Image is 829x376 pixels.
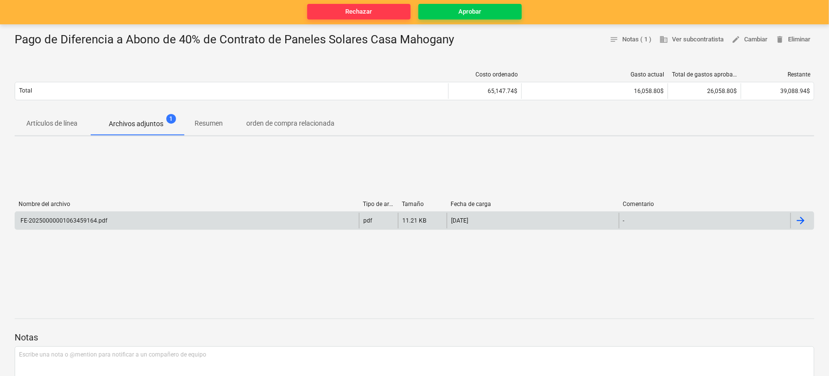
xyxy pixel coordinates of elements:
[453,88,517,94] div: 65,147.74$
[19,87,32,95] p: Total
[610,34,651,45] span: Notas ( 1 )
[307,4,411,19] button: Rechazar
[771,32,814,47] button: Eliminar
[745,71,810,78] div: Restante
[195,118,223,129] p: Resumen
[363,217,372,224] div: pdf
[526,88,664,94] div: 16,058.80$
[731,35,740,44] span: edit
[451,201,615,207] div: Fecha de carga
[19,201,355,207] div: Nombre del archivo
[346,6,373,18] div: Rechazar
[731,34,768,45] span: Cambiar
[775,34,810,45] span: Eliminar
[19,217,107,224] div: FE-20250000001063459164.pdf
[402,201,443,207] div: Tamaño
[526,71,664,78] div: Gasto actual
[659,35,668,44] span: business
[655,32,728,47] button: Ver subcontratista
[780,329,829,376] iframe: Chat Widget
[728,32,771,47] button: Cambiar
[418,4,522,19] button: Aprobar
[15,332,814,343] p: Notas
[745,88,810,94] div: 39,088.94$
[109,119,163,129] p: Archivos adjuntos
[26,118,78,129] p: Artículos de línea
[672,71,737,78] div: Total de gastos aprobados
[459,6,482,18] div: Aprobar
[606,32,655,47] button: Notas ( 1 )
[623,201,787,207] div: Comentario
[453,71,518,78] div: Costo ordenado
[451,217,468,224] div: [DATE]
[659,34,724,45] span: Ver subcontratista
[672,88,737,94] div: 26,058.80$
[246,118,335,129] p: orden de compra relacionada
[402,217,426,224] div: 11.21 KB
[775,35,784,44] span: delete
[623,217,625,224] div: -
[15,32,462,48] div: Pago de Diferencia a Abono de 40% de Contrato de Paneles Solares Casa Mahogany
[610,35,618,44] span: notes
[166,114,176,124] span: 1
[363,201,394,207] div: Tipo de archivo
